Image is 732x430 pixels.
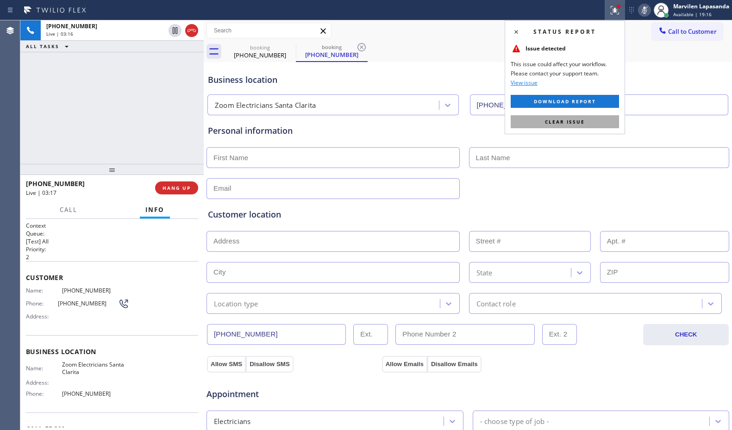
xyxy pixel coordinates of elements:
[26,245,198,253] h2: Priority:
[145,206,164,214] span: Info
[673,11,712,18] span: Available | 19:16
[26,300,58,307] span: Phone:
[46,31,73,37] span: Live | 03:16
[208,125,728,137] div: Personal information
[26,253,198,261] p: 2
[26,273,198,282] span: Customer
[26,390,62,397] span: Phone:
[297,50,367,59] div: [PHONE_NUMBER]
[58,300,118,307] span: [PHONE_NUMBER]
[26,347,198,356] span: Business location
[206,262,460,283] input: City
[208,74,728,86] div: Business location
[214,298,258,309] div: Location type
[480,416,549,426] div: - choose type of job -
[225,41,295,62] div: (661) 210-6137
[62,287,130,294] span: [PHONE_NUMBER]
[26,43,59,50] span: ALL TASKS
[26,313,62,320] span: Address:
[26,287,62,294] span: Name:
[225,44,295,51] div: booking
[638,4,651,17] button: Mute
[206,231,460,252] input: Address
[169,24,181,37] button: Hold Customer
[225,51,295,59] div: [PHONE_NUMBER]
[26,365,62,372] span: Name:
[163,185,191,191] span: HANG UP
[26,379,62,386] span: Address:
[427,356,482,373] button: Disallow Emails
[469,147,730,168] input: Last Name
[26,179,85,188] span: [PHONE_NUMBER]
[668,27,717,36] span: Call to Customer
[297,41,367,61] div: (661) 210-6137
[207,356,246,373] button: Allow SMS
[382,356,427,373] button: Allow Emails
[246,356,294,373] button: Disallow SMS
[469,231,591,252] input: Street #
[542,324,577,345] input: Ext. 2
[185,24,198,37] button: Hang up
[297,44,367,50] div: booking
[26,189,56,197] span: Live | 03:17
[215,100,316,111] div: Zoom Electricians Santa Clarita
[476,267,493,278] div: State
[26,237,198,245] p: [Test] All
[652,23,723,40] button: Call to Customer
[600,262,729,283] input: ZIP
[62,390,130,397] span: [PHONE_NUMBER]
[353,324,388,345] input: Ext.
[54,201,83,219] button: Call
[26,230,198,237] h2: Queue:
[46,22,97,30] span: [PHONE_NUMBER]
[207,324,346,345] input: Phone Number
[395,324,534,345] input: Phone Number 2
[208,208,728,221] div: Customer location
[643,324,729,345] button: CHECK
[206,147,460,168] input: First Name
[206,178,460,199] input: Email
[214,416,250,426] div: Electricians
[600,231,729,252] input: Apt. #
[155,181,198,194] button: HANG UP
[207,23,331,38] input: Search
[26,222,198,230] h1: Context
[673,2,729,10] div: Marvilen Lapasanda
[62,361,130,375] span: Zoom Electricians Santa Clarita
[60,206,77,214] span: Call
[20,41,78,52] button: ALL TASKS
[470,94,729,115] input: Phone Number
[206,388,380,400] span: Appointment
[476,298,516,309] div: Contact role
[140,201,170,219] button: Info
